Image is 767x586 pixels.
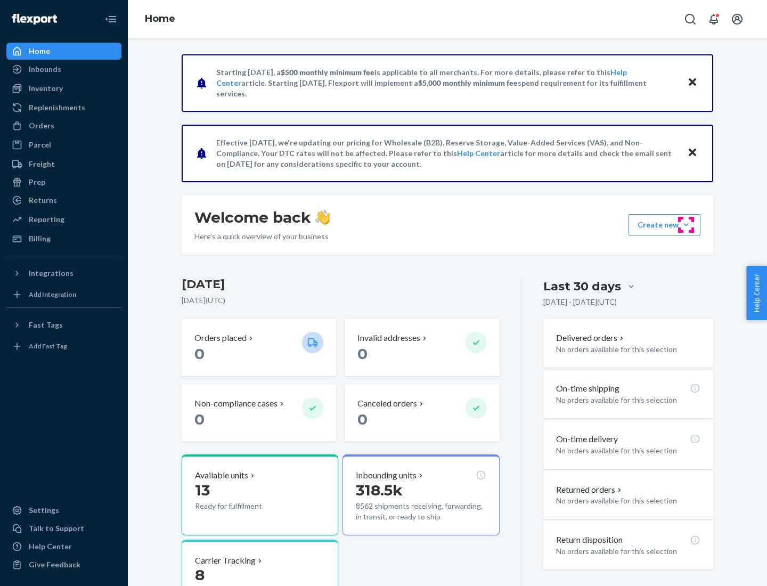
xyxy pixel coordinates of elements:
[182,276,500,293] h3: [DATE]
[29,268,74,279] div: Integrations
[29,120,54,131] div: Orders
[182,319,336,376] button: Orders placed 0
[6,192,121,209] a: Returns
[556,382,619,395] p: On-time shipping
[418,78,518,87] span: $5,000 monthly minimum fee
[29,46,50,56] div: Home
[194,410,205,428] span: 0
[195,555,256,567] p: Carrier Tracking
[136,4,184,35] ol: breadcrumbs
[29,159,55,169] div: Freight
[29,177,45,188] div: Prep
[145,13,175,25] a: Home
[194,345,205,363] span: 0
[556,534,623,546] p: Return disposition
[356,501,486,522] p: 8562 shipments receiving, forwarding, in transit, or ready to ship
[29,541,72,552] div: Help Center
[6,99,121,116] a: Replenishments
[357,410,368,428] span: 0
[543,297,617,307] p: [DATE] - [DATE] ( UTC )
[281,68,374,77] span: $500 monthly minimum fee
[686,145,699,161] button: Close
[315,210,330,225] img: hand-wave emoji
[182,454,338,535] button: Available units13Ready for fulfillment
[6,211,121,228] a: Reporting
[194,231,330,242] p: Here’s a quick overview of your business
[6,136,121,153] a: Parcel
[29,83,63,94] div: Inventory
[357,332,420,344] p: Invalid addresses
[6,538,121,555] a: Help Center
[29,341,67,351] div: Add Fast Tag
[12,14,57,25] img: Flexport logo
[6,80,121,97] a: Inventory
[556,445,700,456] p: No orders available for this selection
[6,520,121,537] a: Talk to Support
[680,9,701,30] button: Open Search Box
[356,481,403,499] span: 318.5k
[195,501,293,511] p: Ready for fulfillment
[345,319,499,376] button: Invalid addresses 0
[556,495,700,506] p: No orders available for this selection
[746,266,767,320] button: Help Center
[194,332,247,344] p: Orders placed
[194,397,278,410] p: Non-compliance cases
[194,208,330,227] h1: Welcome back
[556,546,700,557] p: No orders available for this selection
[6,61,121,78] a: Inbounds
[29,505,59,516] div: Settings
[182,295,500,306] p: [DATE] ( UTC )
[29,140,51,150] div: Parcel
[29,214,64,225] div: Reporting
[195,469,248,482] p: Available units
[703,9,724,30] button: Open notifications
[6,265,121,282] button: Integrations
[6,117,121,134] a: Orders
[357,397,417,410] p: Canceled orders
[6,230,121,247] a: Billing
[6,316,121,333] button: Fast Tags
[6,286,121,303] a: Add Integration
[29,102,85,113] div: Replenishments
[6,502,121,519] a: Settings
[357,345,368,363] span: 0
[543,278,621,295] div: Last 30 days
[29,290,76,299] div: Add Integration
[29,233,51,244] div: Billing
[356,469,417,482] p: Inbounding units
[195,566,205,584] span: 8
[727,9,748,30] button: Open account menu
[100,9,121,30] button: Close Navigation
[182,385,336,442] button: Non-compliance cases 0
[629,214,700,235] button: Create new
[556,344,700,355] p: No orders available for this selection
[345,385,499,442] button: Canceled orders 0
[457,149,500,158] a: Help Center
[6,174,121,191] a: Prep
[29,64,61,75] div: Inbounds
[29,195,57,206] div: Returns
[342,454,499,535] button: Inbounding units318.5k8562 shipments receiving, forwarding, in transit, or ready to ship
[29,559,80,570] div: Give Feedback
[556,395,700,405] p: No orders available for this selection
[6,338,121,355] a: Add Fast Tag
[6,156,121,173] a: Freight
[556,433,618,445] p: On-time delivery
[216,67,677,99] p: Starting [DATE], a is applicable to all merchants. For more details, please refer to this article...
[6,556,121,573] button: Give Feedback
[29,523,84,534] div: Talk to Support
[6,43,121,60] a: Home
[29,320,63,330] div: Fast Tags
[216,137,677,169] p: Effective [DATE], we're updating our pricing for Wholesale (B2B), Reserve Storage, Value-Added Se...
[195,481,210,499] span: 13
[686,75,699,91] button: Close
[556,484,624,496] button: Returned orders
[556,332,626,344] button: Delivered orders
